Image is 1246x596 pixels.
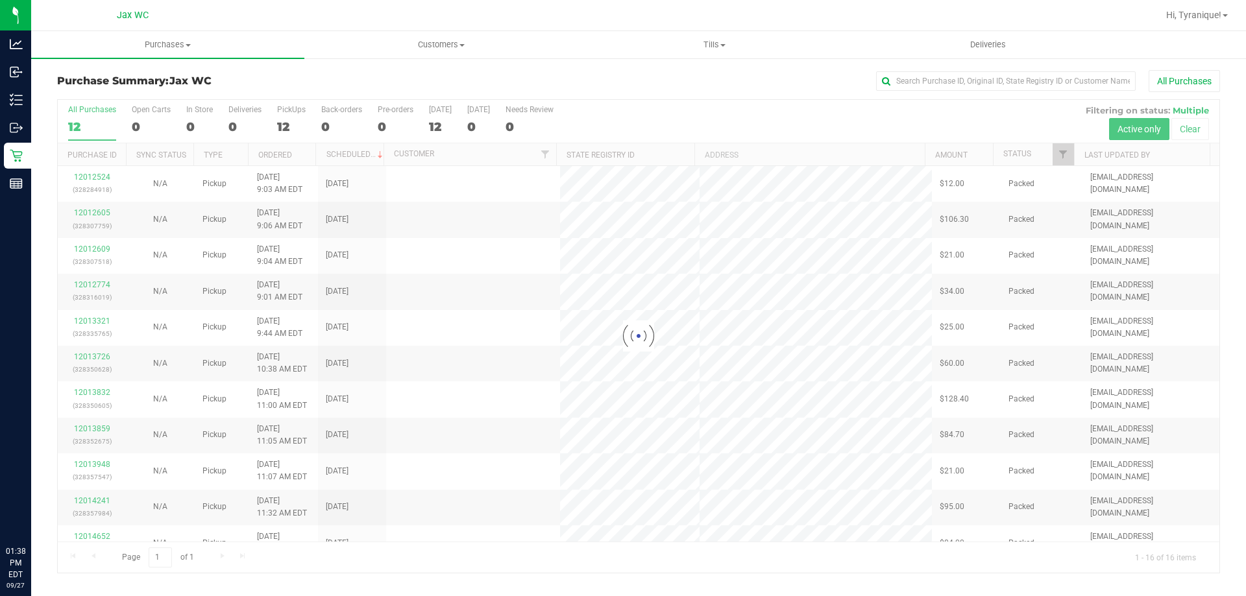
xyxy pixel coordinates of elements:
span: Deliveries [953,39,1023,51]
span: Tills [578,39,850,51]
inline-svg: Inbound [10,66,23,78]
span: Jax WC [169,75,212,87]
inline-svg: Retail [10,149,23,162]
span: Purchases [31,39,304,51]
p: 09/27 [6,580,25,590]
inline-svg: Outbound [10,121,23,134]
a: Tills [578,31,851,58]
span: Hi, Tyranique! [1166,10,1221,20]
iframe: Resource center [13,492,52,531]
inline-svg: Analytics [10,38,23,51]
a: Deliveries [851,31,1125,58]
a: Customers [304,31,578,58]
span: Jax WC [117,10,149,21]
p: 01:38 PM EDT [6,545,25,580]
span: Customers [305,39,577,51]
button: All Purchases [1149,70,1220,92]
input: Search Purchase ID, Original ID, State Registry ID or Customer Name... [876,71,1136,91]
a: Purchases [31,31,304,58]
inline-svg: Inventory [10,93,23,106]
h3: Purchase Summary: [57,75,445,87]
inline-svg: Reports [10,177,23,190]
